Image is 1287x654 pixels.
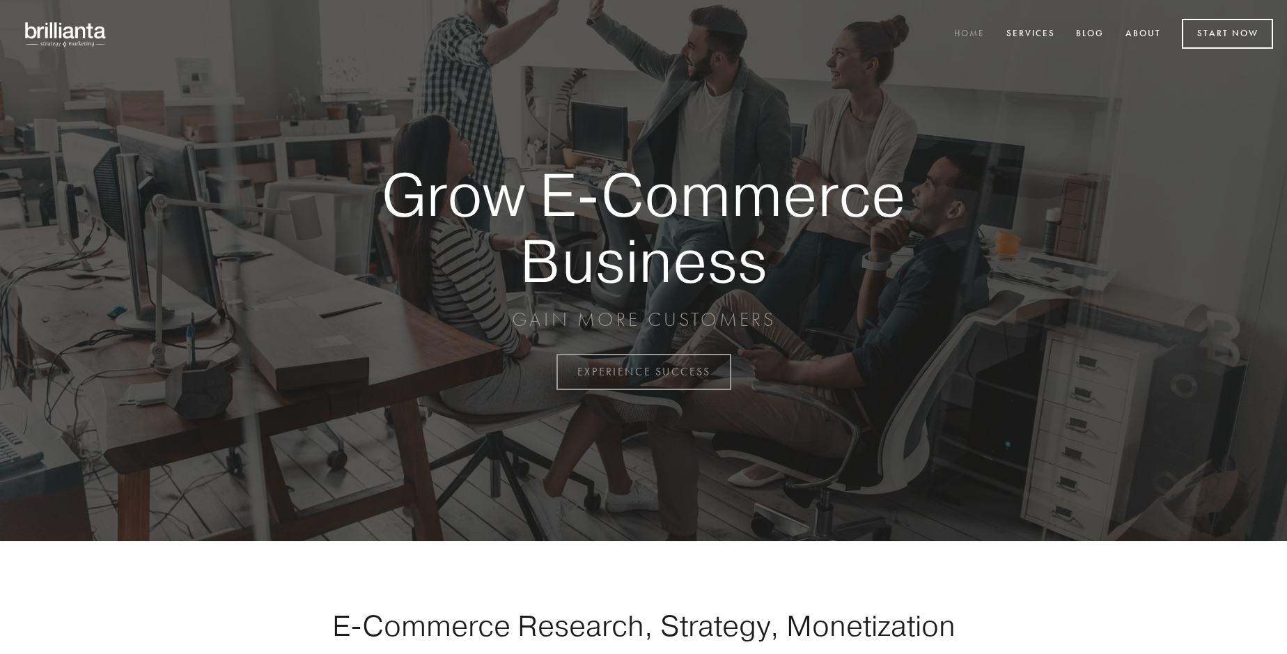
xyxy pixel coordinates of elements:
h1: E-Commerce Research, Strategy, Monetization [288,608,999,643]
a: EXPERIENCE SUCCESS [556,354,731,390]
a: Services [997,23,1064,46]
p: GAIN MORE CUSTOMERS [333,307,954,332]
a: Blog [1067,23,1113,46]
a: About [1116,23,1170,46]
a: Start Now [1182,19,1273,49]
strong: Grow E-Commerce Business [333,162,954,293]
img: brillianta - research, strategy, marketing [14,14,118,54]
a: Home [945,23,994,46]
